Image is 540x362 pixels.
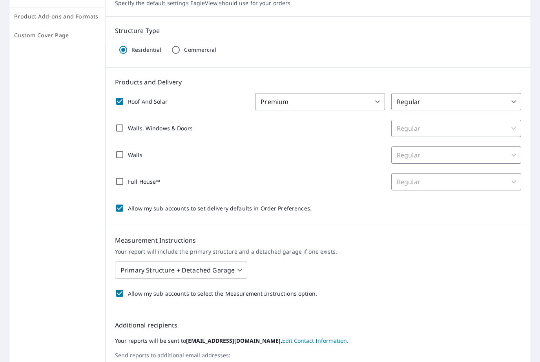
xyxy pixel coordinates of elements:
[128,289,317,298] p: Allow my sub accounts to select the Measurement Instructions option.
[391,146,521,164] div: Regular
[14,12,100,22] span: Product Add-ons and Formats
[115,26,521,35] p: Structure Type
[115,77,521,87] p: Products and Delivery
[115,352,521,359] label: Send reports to additional email addresses:
[128,177,160,186] p: Full House™
[391,173,521,190] div: Regular
[255,93,385,110] div: Premium
[186,337,282,344] b: [EMAIL_ADDRESS][DOMAIN_NAME].
[115,320,521,330] p: Additional recipients
[115,336,521,346] label: Your reports will be sent to
[184,46,216,53] p: Commercial
[115,259,247,281] div: Primary Structure + Detached Garage
[128,124,193,132] p: Walls, Windows & Doors
[128,151,142,159] p: Walls
[128,97,168,106] p: Roof And Solar
[115,248,521,255] p: Your report will include the primary structure and a detached garage if one exists.
[391,120,521,137] div: Regular
[131,46,161,53] p: Residential
[128,204,312,212] p: Allow my sub accounts to set delivery defaults in Order Preferences.
[391,93,521,110] div: Regular
[115,236,521,245] p: Measurement Instructions
[14,31,100,40] span: Custom Cover Page
[282,337,348,344] a: EditContactInfo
